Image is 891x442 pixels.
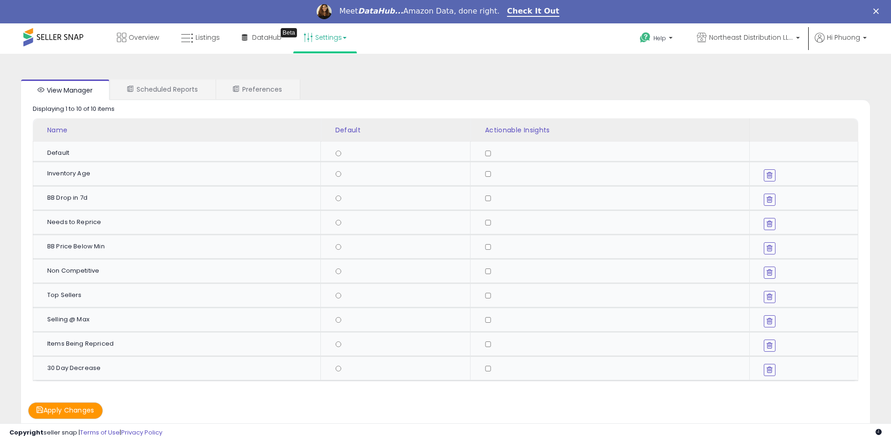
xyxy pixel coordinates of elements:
a: View Manager [21,80,109,100]
div: seller snap | | [9,428,162,437]
div: 30 Day Decrease [47,364,313,372]
a: Preferences [216,80,299,99]
a: Terms of Use [80,428,120,437]
div: BB Price Below Min [47,242,313,251]
span: Northeast Distribution LLC [709,33,793,42]
a: Listings [174,23,227,51]
span: DataHub [252,33,282,42]
div: Tooltip anchor [281,28,297,37]
a: Scheduled Reports [110,80,215,99]
div: Top Sellers [47,291,313,299]
a: Settings [297,23,354,51]
i: View Manager [37,87,44,93]
a: Northeast Distribution LLC [690,23,807,54]
div: Non Competitive [47,267,313,275]
a: Overview [110,23,166,51]
i: Scheduled Reports [127,86,134,92]
i: Get Help [639,32,651,43]
div: Close [873,8,883,14]
div: Items Being Repriced [47,340,313,348]
button: Apply Changes [28,402,103,419]
span: Hi Phuong [827,33,860,42]
i: User Preferences [233,86,239,92]
img: Profile image for Georgie [317,4,332,19]
strong: Copyright [9,428,43,437]
a: DataHub [235,23,289,51]
i: DataHub... [358,7,403,15]
div: Default [335,125,466,135]
a: Help [632,25,682,54]
div: Meet Amazon Data, done right. [339,7,500,16]
a: Hi Phuong [815,33,867,54]
div: Default [47,149,313,157]
a: Privacy Policy [121,428,162,437]
div: Selling @ Max [47,315,313,324]
div: BB Drop in 7d [47,194,313,202]
div: Inventory Age [47,169,313,178]
span: Overview [129,33,159,42]
div: Name [47,125,317,135]
span: Help [653,34,666,42]
div: Displaying 1 to 10 of 10 items [33,105,115,114]
a: Check It Out [507,7,559,17]
div: Actionable Insights [485,125,745,135]
div: Needs to Reprice [47,218,313,226]
span: Listings [196,33,220,42]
